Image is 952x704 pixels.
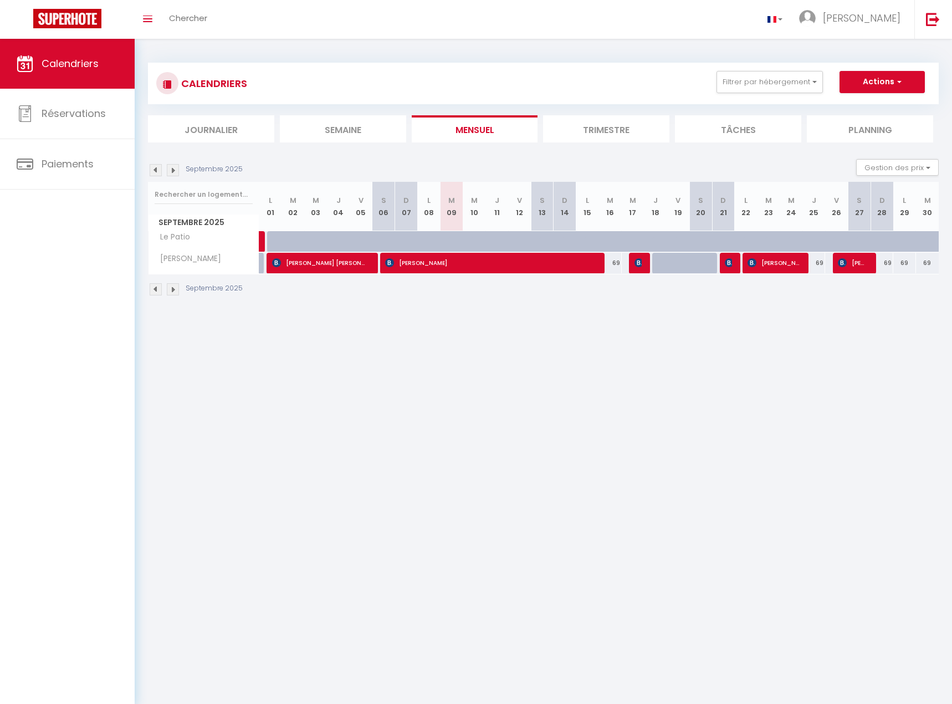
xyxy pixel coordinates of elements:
[395,182,418,231] th: 07
[150,253,224,265] span: [PERSON_NAME]
[857,195,862,206] abbr: S
[42,157,94,171] span: Paiements
[576,182,599,231] th: 15
[720,195,726,206] abbr: D
[543,115,669,142] li: Trimestre
[653,195,658,206] abbr: J
[427,195,431,206] abbr: L
[441,182,463,231] th: 09
[799,10,816,27] img: ...
[916,182,939,231] th: 30
[418,182,441,231] th: 08
[667,182,689,231] th: 19
[634,252,642,273] span: [PERSON_NAME]
[336,195,341,206] abbr: J
[531,182,554,231] th: 13
[155,185,253,205] input: Rechercher un logement...
[712,182,735,231] th: 21
[622,182,644,231] th: 17
[788,195,795,206] abbr: M
[644,182,667,231] th: 18
[42,106,106,120] span: Réservations
[372,182,395,231] th: 06
[381,195,386,206] abbr: S
[350,182,372,231] th: 05
[259,231,265,252] a: [PERSON_NAME]
[765,195,772,206] abbr: M
[471,195,478,206] abbr: M
[485,182,508,231] th: 11
[689,182,712,231] th: 20
[599,253,622,273] div: 69
[629,195,636,206] abbr: M
[540,195,545,206] abbr: S
[290,195,296,206] abbr: M
[871,253,893,273] div: 69
[385,252,592,273] span: [PERSON_NAME]
[327,182,350,231] th: 04
[562,195,567,206] abbr: D
[926,12,940,26] img: logout
[169,12,207,24] span: Chercher
[178,71,247,96] h3: CALENDRIERS
[607,195,613,206] abbr: M
[916,253,939,273] div: 69
[825,182,848,231] th: 26
[517,195,522,206] abbr: V
[807,115,933,142] li: Planning
[757,182,780,231] th: 23
[716,71,823,93] button: Filtrer par hébergement
[150,231,193,243] span: Le Patio
[508,182,531,231] th: 12
[149,215,259,231] span: Septembre 2025
[893,182,916,231] th: 29
[269,195,272,206] abbr: L
[554,182,576,231] th: 14
[780,182,803,231] th: 24
[675,115,801,142] li: Tâches
[675,195,680,206] abbr: V
[304,182,327,231] th: 03
[893,253,916,273] div: 69
[259,182,282,231] th: 01
[495,195,499,206] abbr: J
[42,57,99,70] span: Calendriers
[848,182,871,231] th: 27
[803,182,826,231] th: 25
[313,195,319,206] abbr: M
[725,252,732,273] span: [PERSON_NAME]
[698,195,703,206] abbr: S
[33,9,101,28] img: Super Booking
[359,195,364,206] abbr: V
[280,115,406,142] li: Semaine
[735,182,757,231] th: 22
[463,182,485,231] th: 10
[748,252,799,273] span: [PERSON_NAME]
[412,115,538,142] li: Mensuel
[871,182,893,231] th: 28
[403,195,409,206] abbr: D
[834,195,839,206] abbr: V
[599,182,622,231] th: 16
[272,252,368,273] span: [PERSON_NAME] [PERSON_NAME]
[586,195,589,206] abbr: L
[838,252,867,273] span: [PERSON_NAME] [PERSON_NAME]
[448,195,455,206] abbr: M
[186,164,243,175] p: Septembre 2025
[879,195,885,206] abbr: D
[803,253,826,273] div: 69
[856,159,939,176] button: Gestion des prix
[744,195,748,206] abbr: L
[840,71,925,93] button: Actions
[148,115,274,142] li: Journalier
[812,195,816,206] abbr: J
[924,195,931,206] abbr: M
[823,11,900,25] span: [PERSON_NAME]
[903,195,906,206] abbr: L
[186,283,243,294] p: Septembre 2025
[281,182,304,231] th: 02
